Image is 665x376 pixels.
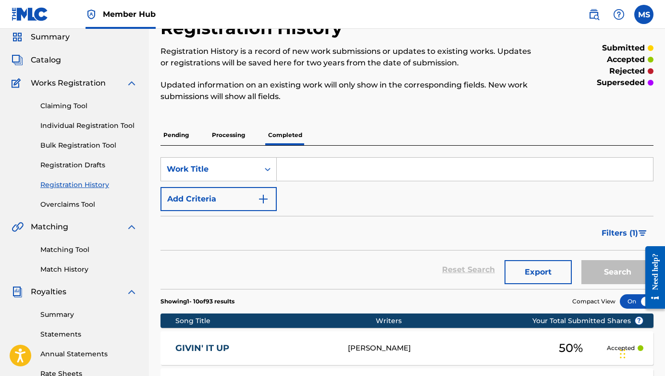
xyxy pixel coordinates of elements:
[31,221,68,233] span: Matching
[40,245,137,255] a: Matching Tool
[258,193,269,205] img: 9d2ae6d4665cec9f34b9.svg
[12,286,23,298] img: Royalties
[126,286,137,298] img: expand
[40,160,137,170] a: Registration Drafts
[12,31,23,43] img: Summary
[613,9,625,20] img: help
[348,343,535,354] div: [PERSON_NAME]
[40,140,137,150] a: Bulk Registration Tool
[40,121,137,131] a: Individual Registration Tool
[588,9,600,20] img: search
[638,238,665,316] iframe: Resource Center
[40,101,137,111] a: Claiming Tool
[12,7,49,21] img: MLC Logo
[265,125,305,145] p: Completed
[635,317,643,325] span: ?
[12,221,24,233] img: Matching
[175,316,376,326] div: Song Title
[209,125,248,145] p: Processing
[126,221,137,233] img: expand
[12,77,24,89] img: Works Registration
[532,316,643,326] span: Your Total Submitted Shares
[126,77,137,89] img: expand
[40,329,137,339] a: Statements
[597,77,645,88] p: superseded
[634,5,653,24] div: User Menu
[160,46,540,69] p: Registration History is a record of new work submissions or updates to existing works. Updates or...
[607,54,645,65] p: accepted
[505,260,572,284] button: Export
[376,316,563,326] div: Writers
[160,125,192,145] p: Pending
[40,264,137,275] a: Match History
[40,200,137,210] a: Overclaims Tool
[12,31,70,43] a: SummarySummary
[167,163,253,175] div: Work Title
[602,227,638,239] span: Filters ( 1 )
[31,54,61,66] span: Catalog
[609,5,628,24] div: Help
[572,297,616,306] span: Compact View
[596,221,653,245] button: Filters (1)
[620,339,626,368] div: Drag
[160,297,234,306] p: Showing 1 - 10 of 93 results
[584,5,603,24] a: Public Search
[31,286,66,298] span: Royalties
[639,230,647,236] img: filter
[31,77,106,89] span: Works Registration
[175,343,335,354] a: GIVIN' IT UP
[602,42,645,54] p: submitted
[40,349,137,359] a: Annual Statements
[40,310,137,320] a: Summary
[160,157,653,289] form: Search Form
[12,54,23,66] img: Catalog
[617,330,665,376] iframe: Chat Widget
[40,180,137,190] a: Registration History
[86,9,97,20] img: Top Rightsholder
[103,9,156,20] span: Member Hub
[609,65,645,77] p: rejected
[160,79,540,102] p: Updated information on an existing work will only show in the corresponding fields. New work subm...
[607,344,635,352] p: Accepted
[160,187,277,211] button: Add Criteria
[559,339,583,357] span: 50 %
[31,31,70,43] span: Summary
[12,54,61,66] a: CatalogCatalog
